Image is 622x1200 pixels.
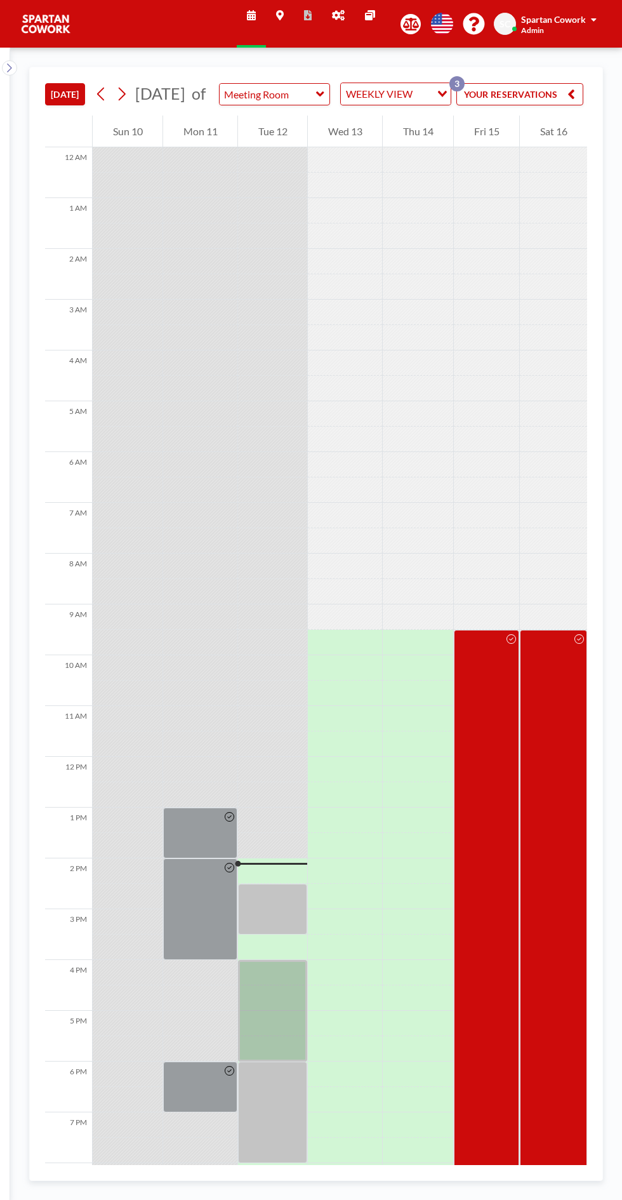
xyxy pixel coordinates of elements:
span: [DATE] [135,84,185,103]
div: 6 AM [45,452,92,503]
span: Spartan Cowork [521,14,586,25]
div: 6 PM [45,1062,92,1112]
div: Wed 13 [308,116,382,147]
div: 2 PM [45,858,92,909]
div: Fri 15 [454,116,519,147]
div: 5 AM [45,401,92,452]
input: Search for option [416,86,430,102]
div: 12 PM [45,757,92,808]
span: of [192,84,206,103]
span: Admin [521,25,544,35]
div: 12 AM [45,147,92,198]
p: 3 [449,76,465,91]
div: 4 AM [45,350,92,401]
div: 8 AM [45,554,92,604]
div: Sun 10 [93,116,162,147]
div: Tue 12 [238,116,307,147]
div: 7 AM [45,503,92,554]
span: WEEKLY VIEW [343,86,415,102]
div: 7 PM [45,1112,92,1163]
div: 3 AM [45,300,92,350]
div: 1 AM [45,198,92,249]
div: 3 PM [45,909,92,960]
div: 1 PM [45,808,92,858]
div: Mon 11 [163,116,237,147]
div: Sat 16 [520,116,587,147]
button: YOUR RESERVATIONS3 [456,83,583,105]
input: Meeting Room [220,84,317,105]
div: 2 AM [45,249,92,300]
div: 9 AM [45,604,92,655]
span: SC [500,18,510,30]
button: [DATE] [45,83,85,105]
img: organization-logo [20,11,71,37]
div: 4 PM [45,960,92,1011]
div: 10 AM [45,655,92,706]
div: 5 PM [45,1011,92,1062]
div: Search for option [341,83,451,105]
div: 11 AM [45,706,92,757]
div: Thu 14 [383,116,453,147]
